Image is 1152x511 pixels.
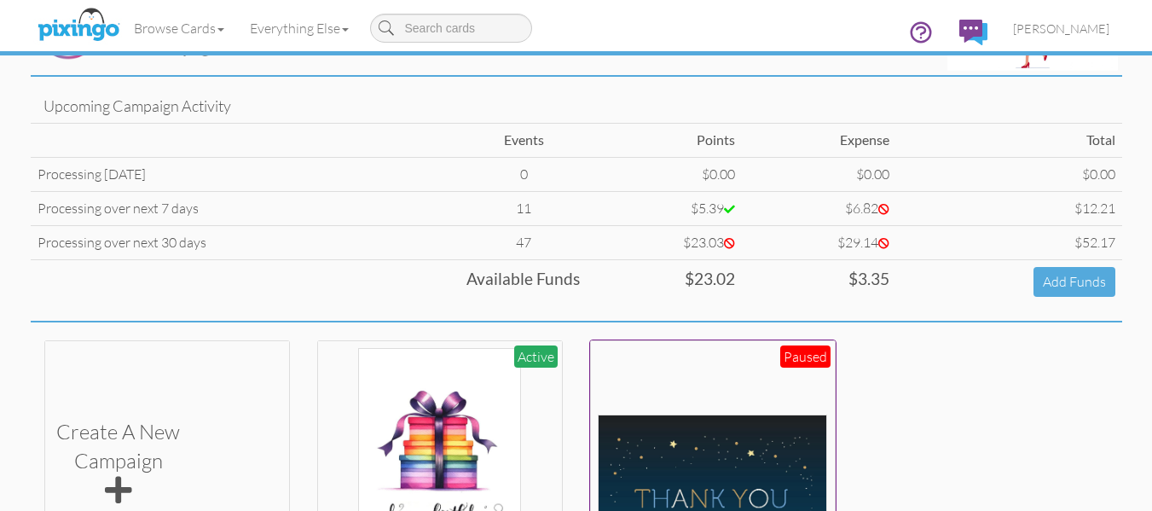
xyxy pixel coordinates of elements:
[1151,510,1152,511] iframe: Chat
[31,191,460,225] td: Processing over next 7 days
[370,14,532,43] input: Search cards
[514,346,558,369] div: Active
[237,7,362,49] a: Everything Else
[121,7,237,49] a: Browse Cards
[31,225,460,259] td: Processing over next 30 days
[896,158,1121,192] td: $0.00
[587,259,742,303] td: $23.02
[896,225,1121,259] td: $52.17
[742,225,897,259] td: $29.14
[56,417,180,509] div: Create a new Campaign
[31,259,588,303] td: Available Funds
[460,225,588,259] td: 47
[780,346,831,369] div: Paused
[587,191,742,225] td: $5.39
[460,124,588,158] td: Events
[43,98,1109,115] h4: Upcoming Campaign Activity
[587,225,742,259] td: $23.03
[959,20,987,45] img: comments.svg
[460,158,588,192] td: 0
[587,158,742,192] td: $0.00
[31,158,460,192] td: Processing [DATE]
[33,4,124,47] img: pixingo logo
[587,124,742,158] td: Points
[1013,21,1109,36] span: [PERSON_NAME]
[742,158,897,192] td: $0.00
[742,124,897,158] td: Expense
[460,191,588,225] td: 11
[1000,7,1122,50] a: [PERSON_NAME]
[896,191,1121,225] td: $12.21
[742,259,897,303] td: $3.35
[742,191,897,225] td: $6.82
[896,124,1121,158] td: Total
[1033,267,1115,297] a: Add Funds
